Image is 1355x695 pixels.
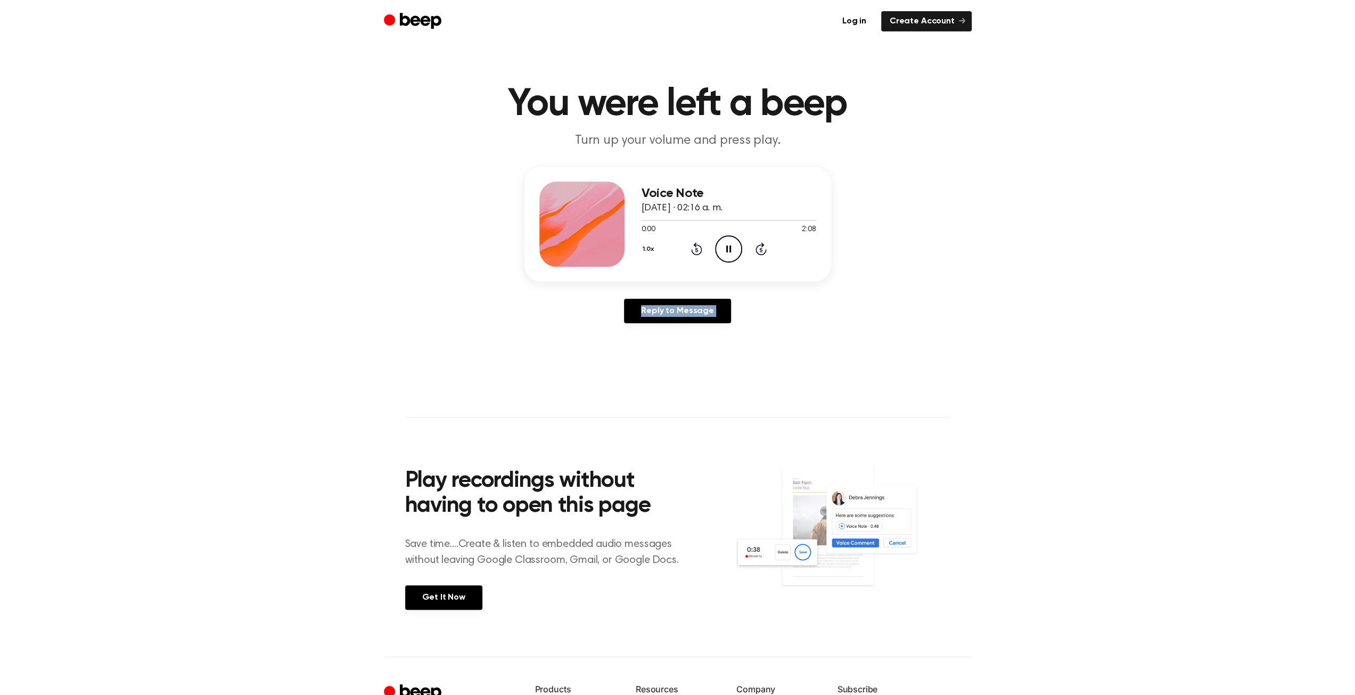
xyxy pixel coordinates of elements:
[642,224,655,235] span: 0:00
[405,469,692,519] h2: Play recordings without having to open this page
[802,224,816,235] span: 2:08
[405,585,482,610] a: Get It Now
[473,132,882,150] p: Turn up your volume and press play.
[642,203,722,213] span: [DATE] · 02:16 a. m.
[384,11,444,32] a: Beep
[881,11,972,31] a: Create Account
[405,536,692,568] p: Save time....Create & listen to embedded audio messages without leaving Google Classroom, Gmail, ...
[642,186,816,201] h3: Voice Note
[642,240,658,258] button: 1.0x
[405,85,950,124] h1: You were left a beep
[834,11,875,31] a: Log in
[734,465,950,609] img: Voice Comments on Docs and Recording Widget
[624,299,730,323] a: Reply to Message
